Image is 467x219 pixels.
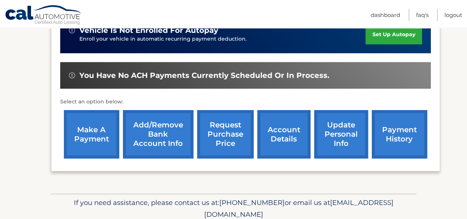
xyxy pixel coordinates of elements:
[64,110,119,158] a: make a payment
[60,97,431,106] p: Select an option below:
[371,9,400,21] a: Dashboard
[79,26,218,35] span: vehicle is not enrolled for autopay
[372,110,427,158] a: payment history
[365,25,422,44] a: set up autopay
[219,198,285,207] span: [PHONE_NUMBER]
[444,9,462,21] a: Logout
[257,110,310,158] a: account details
[79,35,366,43] p: Enroll your vehicle in automatic recurring payment deduction.
[5,5,82,26] a: Cal Automotive
[69,27,75,33] img: alert-white.svg
[79,71,329,80] span: You have no ACH payments currently scheduled or in process.
[69,72,75,78] img: alert-white.svg
[416,9,429,21] a: FAQ's
[314,110,368,158] a: update personal info
[197,110,254,158] a: request purchase price
[123,110,193,158] a: Add/Remove bank account info
[204,198,394,219] span: [EMAIL_ADDRESS][DOMAIN_NAME]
